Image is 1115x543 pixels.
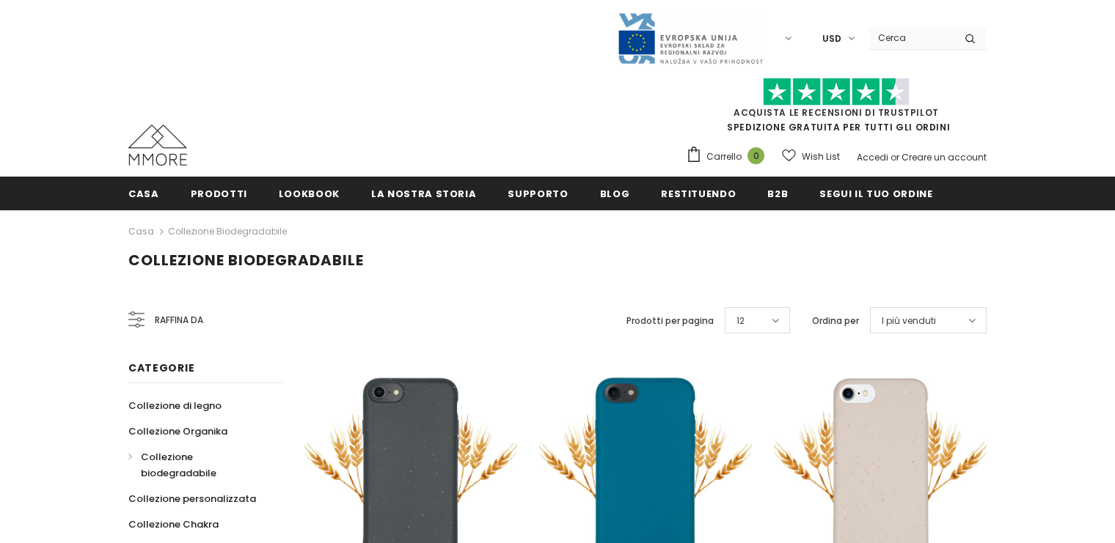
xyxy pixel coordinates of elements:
a: Segui il tuo ordine [819,177,932,210]
a: B2B [767,177,788,210]
span: USD [822,32,841,46]
span: Restituendo [661,187,736,201]
span: Casa [128,187,159,201]
span: Collezione biodegradabile [141,450,216,480]
span: Categorie [128,361,194,375]
span: 12 [736,314,745,328]
a: La nostra storia [371,177,476,210]
a: Restituendo [661,177,736,210]
img: Casi MMORE [128,125,187,166]
span: Segui il tuo ordine [819,187,932,201]
a: Collezione biodegradabile [168,225,287,237]
span: Lookbook [279,187,340,201]
a: Collezione di legno [128,393,222,418]
span: B2B [767,187,788,201]
img: Fidati di Pilot Stars [763,78,910,106]
a: Casa [128,223,154,240]
a: Collezione Chakra [128,511,219,537]
span: SPEDIZIONE GRATUITA PER TUTTI GLI ORDINI [686,84,987,133]
span: La nostra storia [371,187,476,201]
img: Javni Razpis [617,12,764,65]
label: Prodotti per pagina [626,314,714,328]
span: Collezione Organika [128,424,227,438]
a: Prodotti [191,177,247,210]
span: Collezione Chakra [128,517,219,531]
span: 0 [747,147,764,164]
span: Collezione biodegradabile [128,250,364,270]
a: Creare un account [902,151,987,163]
a: Collezione biodegradabile [128,444,266,486]
span: or [891,151,899,163]
span: Raffina da [155,312,203,328]
a: Acquista le recensioni di TrustPilot [734,106,939,119]
input: Search Site [869,27,954,48]
span: Prodotti [191,187,247,201]
span: Wish List [802,149,840,164]
label: Ordina per [812,314,859,328]
span: Carrello [706,149,742,164]
a: Blog [600,177,630,210]
a: Accedi [857,151,888,163]
span: Blog [600,187,630,201]
span: I più venduti [882,314,936,328]
a: Javni Razpis [617,32,764,44]
a: Casa [128,177,159,210]
span: Collezione di legno [128,399,222,413]
a: Carrello 0 [686,146,772,168]
a: Lookbook [279,177,340,210]
a: supporto [508,177,568,210]
span: Collezione personalizzata [128,492,256,506]
a: Wish List [782,144,840,169]
a: Collezione Organika [128,418,227,444]
span: supporto [508,187,568,201]
a: Collezione personalizzata [128,486,256,511]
